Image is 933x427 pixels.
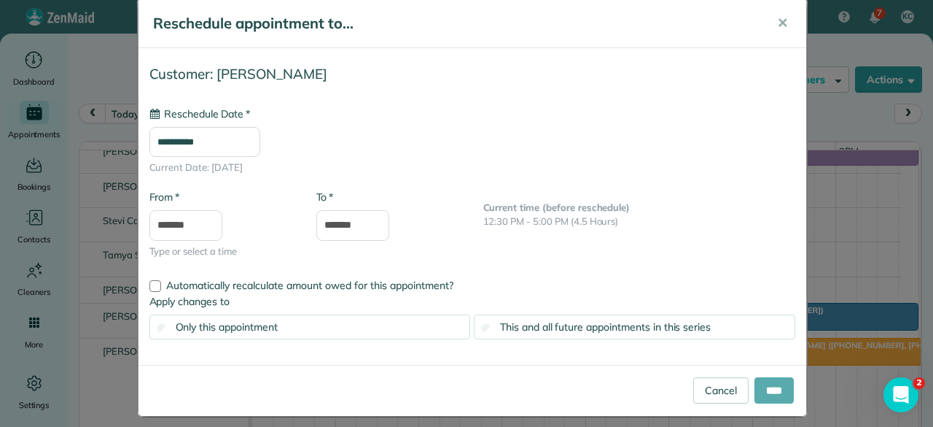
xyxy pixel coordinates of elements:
label: To [316,190,333,204]
a: Cancel [693,377,749,404]
h5: Reschedule appointment to... [153,13,757,34]
span: This and all future appointments in this series [500,320,711,334]
span: Current Date: [DATE] [149,161,795,175]
h4: Customer: [PERSON_NAME] [149,66,795,82]
input: Only this appointment [157,324,166,334]
span: Type or select a time [149,245,294,259]
label: From [149,190,179,204]
label: Reschedule Date [149,107,250,121]
label: Apply changes to [149,294,795,309]
span: Automatically recalculate amount owed for this appointment? [166,279,453,292]
span: Only this appointment [176,320,278,334]
iframe: Intercom live chat [883,377,918,412]
input: This and all future appointments in this series [482,324,491,334]
span: 2 [913,377,925,389]
p: 12:30 PM - 5:00 PM (4.5 Hours) [483,215,795,229]
b: Current time (before reschedule) [483,201,631,213]
span: ✕ [777,15,788,31]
